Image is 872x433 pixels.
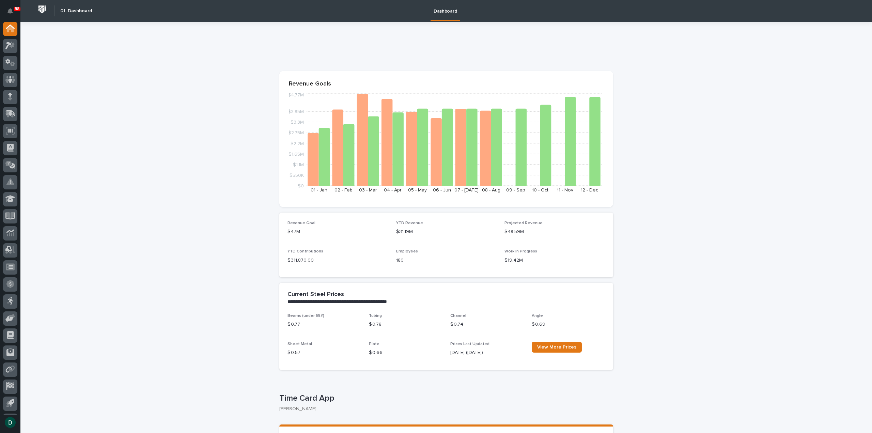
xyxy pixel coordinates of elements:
span: Tubing [369,314,382,318]
span: Sheet Metal [287,342,312,346]
p: 180 [396,257,497,264]
div: Notifications98 [9,8,17,19]
span: Projected Revenue [504,221,543,225]
tspan: $0 [298,184,304,188]
p: 98 [15,6,19,11]
p: $ 0.57 [287,349,361,356]
text: 08 - Aug [482,188,500,192]
tspan: $4.77M [288,93,304,97]
p: $48.59M [504,228,605,235]
span: Work in Progress [504,249,537,253]
text: 04 - Apr [384,188,402,192]
button: users-avatar [3,415,17,430]
span: Employees [396,249,418,253]
tspan: $550K [290,173,304,177]
h2: 01. Dashboard [60,8,92,14]
p: $ 0.77 [287,321,361,328]
span: View More Prices [537,345,576,350]
text: 12 - Dec [581,188,598,192]
span: Beams (under 55#) [287,314,324,318]
p: Revenue Goals [289,80,604,88]
span: Prices Last Updated [450,342,489,346]
a: View More Prices [532,342,582,353]
span: Plate [369,342,379,346]
tspan: $2.2M [291,141,304,146]
span: YTD Contributions [287,249,323,253]
p: $47M [287,228,388,235]
p: $19.42M [504,257,605,264]
h2: Current Steel Prices [287,291,344,298]
p: Time Card App [279,393,610,403]
span: Channel [450,314,466,318]
tspan: $1.1M [293,162,304,167]
text: 02 - Feb [334,188,353,192]
tspan: $2.75M [288,130,304,135]
span: Revenue Goal [287,221,315,225]
tspan: $3.3M [291,120,304,125]
text: 11 - Nov [557,188,573,192]
tspan: $3.85M [288,109,304,114]
p: $ 0.66 [369,349,442,356]
text: 03 - Mar [359,188,377,192]
text: 07 - [DATE] [454,188,479,192]
text: 01 - Jan [311,188,327,192]
text: 09 - Sep [506,188,525,192]
text: 05 - May [408,188,427,192]
p: $ 0.78 [369,321,442,328]
p: [PERSON_NAME] [279,406,608,412]
text: 10 - Oct [532,188,548,192]
tspan: $1.65M [289,152,304,156]
p: [DATE] ([DATE]) [450,349,524,356]
text: 06 - Jun [433,188,451,192]
p: $31.19M [396,228,497,235]
p: $ 0.69 [532,321,605,328]
p: $ 311,870.00 [287,257,388,264]
span: Angle [532,314,543,318]
p: $ 0.74 [450,321,524,328]
img: Workspace Logo [36,3,48,16]
span: YTD Revenue [396,221,423,225]
button: Notifications [3,4,17,18]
